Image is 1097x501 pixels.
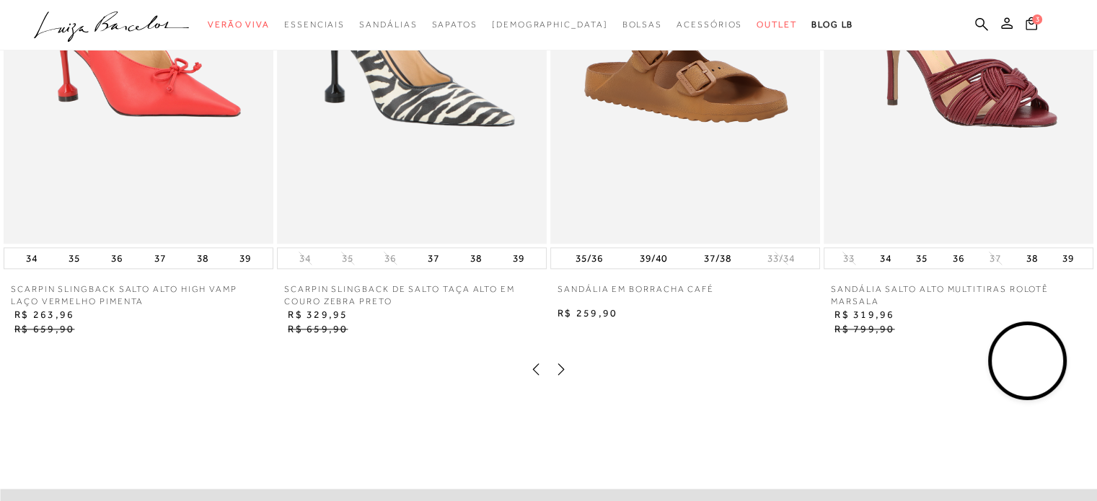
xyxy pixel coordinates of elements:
button: 36 [380,252,400,265]
button: 33 [839,252,859,265]
button: 38 [193,248,213,268]
button: 37 [150,248,170,268]
a: BLOG LB [811,12,853,38]
span: R$ 263,96 [14,309,74,320]
button: 36 [948,248,969,268]
button: 35 [338,252,358,265]
button: 39 [1058,248,1078,268]
button: 39/40 [635,248,671,268]
span: Sandálias [359,19,417,30]
span: R$ 259,90 [558,307,617,319]
button: 35/36 [571,248,607,268]
button: 33/34 [763,252,799,265]
span: Essenciais [284,19,345,30]
span: R$ 659,90 [288,323,348,334]
a: categoryNavScreenReaderText [757,12,797,38]
button: 38 [1021,248,1041,268]
button: 38 [466,248,486,268]
button: 39 [508,248,529,268]
button: 37/38 [699,248,735,268]
a: SANDÁLIA EM BORRACHA CAFÉ [550,283,721,306]
a: SANDÁLIA SALTO ALTO MULTITIRAS ROLOTÊ MARSALA [824,283,1093,308]
button: 34 [876,248,896,268]
span: Sapatos [431,19,477,30]
span: R$ 319,96 [834,309,894,320]
a: noSubCategoriesText [492,12,608,38]
span: 3 [1032,14,1042,25]
a: categoryNavScreenReaderText [208,12,270,38]
button: 37 [423,248,444,268]
a: categoryNavScreenReaderText [359,12,417,38]
button: 34 [22,248,42,268]
button: 37 [985,252,1005,265]
a: categoryNavScreenReaderText [284,12,345,38]
button: 3 [1021,16,1041,35]
span: Verão Viva [208,19,270,30]
button: 35 [64,248,84,268]
button: 35 [912,248,932,268]
span: Acessórios [677,19,742,30]
button: 34 [295,252,315,265]
a: categoryNavScreenReaderText [622,12,662,38]
span: Outlet [757,19,797,30]
span: R$ 659,90 [14,323,74,334]
span: R$ 329,95 [288,309,348,320]
span: BLOG LB [811,19,853,30]
span: [DEMOGRAPHIC_DATA] [492,19,608,30]
a: SCARPIN SLINGBACK SALTO ALTO HIGH VAMP LAÇO VERMELHO PIMENTA [4,283,273,308]
a: categoryNavScreenReaderText [677,12,742,38]
span: Bolsas [622,19,662,30]
span: R$ 799,90 [834,323,894,334]
button: 36 [107,248,127,268]
a: categoryNavScreenReaderText [431,12,477,38]
a: SCARPIN SLINGBACK DE SALTO TAÇA ALTO EM COURO ZEBRA PRETO [277,283,547,308]
button: 39 [235,248,255,268]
